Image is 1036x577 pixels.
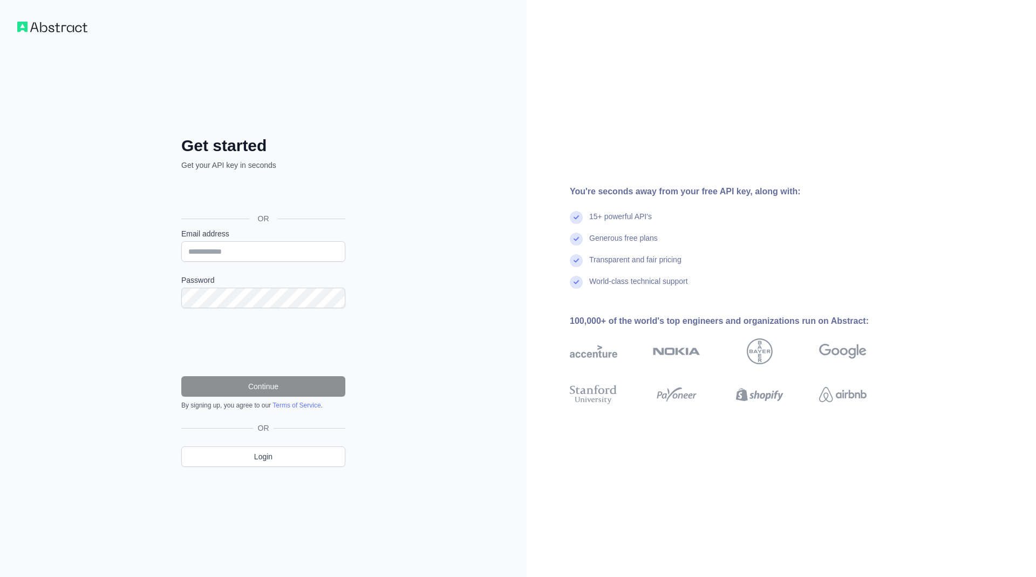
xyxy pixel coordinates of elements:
[736,383,783,406] img: shopify
[249,213,278,224] span: OR
[17,22,87,32] img: Workflow
[747,338,773,364] img: bayer
[819,383,867,406] img: airbnb
[570,338,617,364] img: accenture
[589,211,652,233] div: 15+ powerful API's
[254,423,274,433] span: OR
[570,254,583,267] img: check mark
[181,275,345,286] label: Password
[181,376,345,397] button: Continue
[589,233,658,254] div: Generous free plans
[570,276,583,289] img: check mark
[181,228,345,239] label: Email address
[181,136,345,155] h2: Get started
[181,321,345,363] iframe: reCAPTCHA
[570,185,901,198] div: You're seconds away from your free API key, along with:
[589,254,681,276] div: Transparent and fair pricing
[570,383,617,406] img: stanford university
[570,233,583,246] img: check mark
[570,315,901,328] div: 100,000+ of the world's top engineers and organizations run on Abstract:
[570,211,583,224] img: check mark
[176,182,349,206] iframe: Botón Iniciar sesión con Google
[653,383,700,406] img: payoneer
[181,401,345,410] div: By signing up, you agree to our .
[181,446,345,467] a: Login
[653,338,700,364] img: nokia
[181,160,345,171] p: Get your API key in seconds
[272,402,321,409] a: Terms of Service
[819,338,867,364] img: google
[589,276,688,297] div: World-class technical support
